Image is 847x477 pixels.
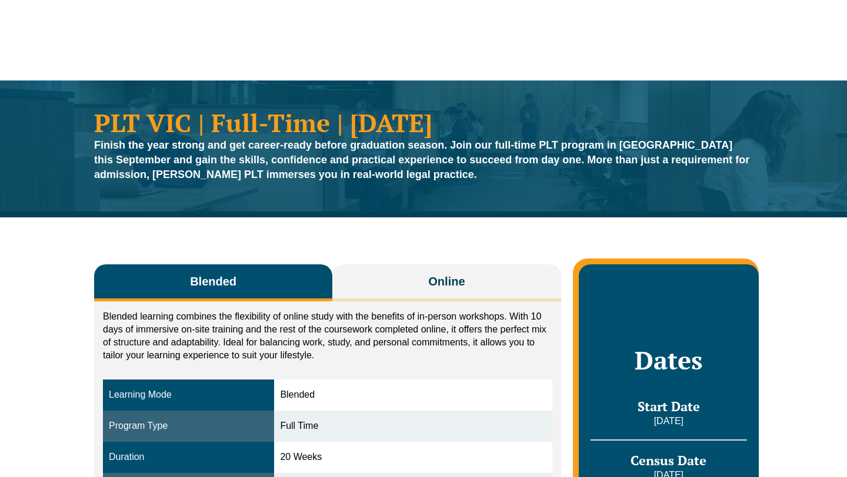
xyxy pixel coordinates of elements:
[109,419,268,433] div: Program Type
[94,139,749,180] strong: Finish the year strong and get career-ready before graduation season. Join our full-time PLT prog...
[190,273,236,290] span: Blended
[103,310,552,362] p: Blended learning combines the flexibility of online study with the benefits of in-person workshop...
[280,451,546,464] div: 20 Weeks
[280,419,546,433] div: Full Time
[109,388,268,402] div: Learning Mode
[109,451,268,464] div: Duration
[94,110,753,135] h1: PLT VIC | Full-Time | [DATE]
[591,415,747,428] p: [DATE]
[591,345,747,375] h2: Dates
[631,452,706,469] span: Census Date
[428,273,465,290] span: Online
[280,388,546,402] div: Blended
[638,398,700,415] span: Start Date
